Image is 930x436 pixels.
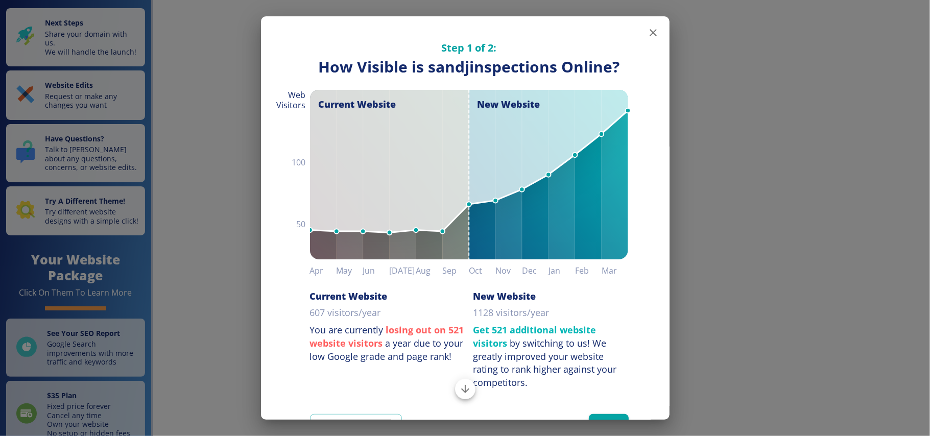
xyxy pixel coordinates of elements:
[310,263,337,278] h6: Apr
[337,263,363,278] h6: May
[310,414,402,435] a: View Graph Details
[390,263,416,278] h6: [DATE]
[549,263,576,278] h6: Jan
[310,324,465,363] p: You are currently a year due to your low Google grade and page rank!
[602,263,629,278] h6: Mar
[496,263,522,278] h6: Nov
[310,290,388,302] h6: Current Website
[589,414,629,435] button: Next
[473,290,536,302] h6: New Website
[455,379,475,399] button: Scroll to bottom
[473,337,617,389] div: We greatly improved your website rating to rank higher against your competitors.
[522,263,549,278] h6: Dec
[310,324,464,349] strong: losing out on 521 website visitors
[473,306,550,320] p: 1128 visitors/year
[473,324,629,390] p: by switching to us!
[576,263,602,278] h6: Feb
[469,263,496,278] h6: Oct
[310,306,381,320] p: 607 visitors/year
[363,263,390,278] h6: Jun
[416,263,443,278] h6: Aug
[473,324,597,349] strong: Get 521 additional website visitors
[443,263,469,278] h6: Sep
